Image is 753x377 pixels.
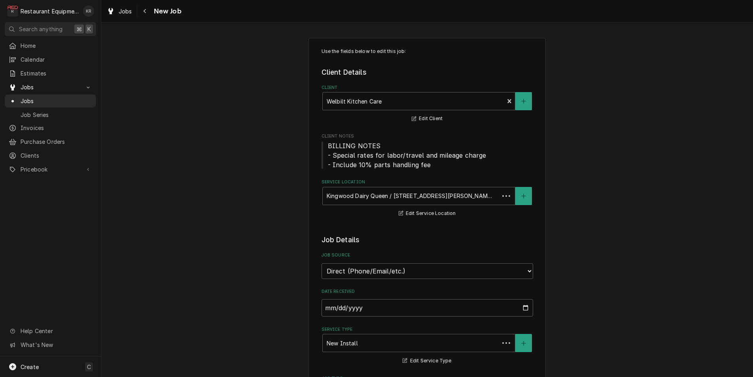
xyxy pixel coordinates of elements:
[5,94,96,107] a: Jobs
[515,187,532,205] button: Create New Location
[322,48,533,55] p: Use the fields below to edit this job:
[322,288,533,317] div: Date Received
[21,83,80,91] span: Jobs
[5,67,96,80] a: Estimates
[322,141,533,170] span: Client Notes
[5,108,96,121] a: Job Series
[21,165,80,173] span: Pricebook
[521,193,526,199] svg: Create New Location
[322,179,533,185] label: Service Location
[5,338,96,351] a: Go to What's New
[5,163,96,176] a: Go to Pricebook
[7,6,18,17] div: Restaurant Equipment Diagnostics's Avatar
[322,133,533,139] span: Client Notes
[5,81,96,94] a: Go to Jobs
[21,341,91,349] span: What's New
[21,151,92,160] span: Clients
[87,25,91,33] span: K
[151,6,182,17] span: New Job
[76,25,82,33] span: ⌘
[328,142,486,169] span: BILLING NOTES - Special rates for labor/travel and mileage charge - Include 10% parts handling fee
[322,133,533,169] div: Client Notes
[322,252,533,258] label: Job Source
[139,5,151,17] button: Navigate back
[322,179,533,218] div: Service Location
[5,53,96,66] a: Calendar
[521,341,526,346] svg: Create New Service
[21,55,92,64] span: Calendar
[83,6,94,17] div: KR
[401,356,452,366] button: Edit Service Type
[19,25,62,33] span: Search anything
[322,288,533,295] label: Date Received
[322,235,533,245] legend: Job Details
[322,252,533,279] div: Job Source
[21,138,92,146] span: Purchase Orders
[515,92,532,110] button: Create New Client
[119,7,132,15] span: Jobs
[322,67,533,77] legend: Client Details
[21,97,92,105] span: Jobs
[397,209,457,219] button: Edit Service Location
[5,149,96,162] a: Clients
[5,22,96,36] button: Search anything⌘K
[411,114,444,124] button: Edit Client
[7,6,18,17] div: R
[21,41,92,50] span: Home
[5,39,96,52] a: Home
[5,324,96,337] a: Go to Help Center
[21,364,39,370] span: Create
[322,326,533,366] div: Service Type
[21,124,92,132] span: Invoices
[104,5,135,18] a: Jobs
[322,326,533,333] label: Service Type
[21,111,92,119] span: Job Series
[515,334,532,352] button: Create New Service
[521,98,526,104] svg: Create New Client
[322,85,533,91] label: Client
[21,69,92,77] span: Estimates
[5,135,96,148] a: Purchase Orders
[83,6,94,17] div: Kelli Robinette's Avatar
[322,85,533,124] div: Client
[87,363,91,371] span: C
[21,327,91,335] span: Help Center
[322,299,533,317] input: yyyy-mm-dd
[21,7,79,15] div: Restaurant Equipment Diagnostics
[5,121,96,134] a: Invoices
